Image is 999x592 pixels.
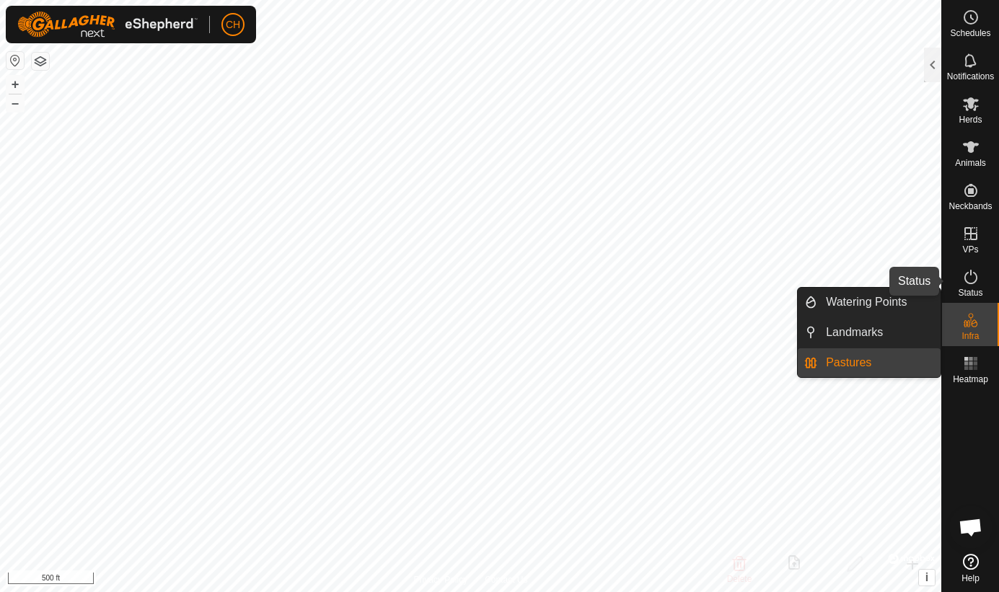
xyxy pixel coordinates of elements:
[958,288,982,297] span: Status
[798,318,941,347] li: Landmarks
[485,573,527,586] a: Contact Us
[925,571,928,583] span: i
[959,115,982,124] span: Herds
[6,76,24,93] button: +
[226,17,240,32] span: CH
[6,94,24,112] button: –
[919,570,935,586] button: i
[826,293,907,311] span: Watering Points
[817,288,941,317] a: Watering Points
[798,288,941,317] li: Watering Points
[826,354,871,371] span: Pastures
[32,53,49,70] button: Map Layers
[955,159,986,167] span: Animals
[942,548,999,588] a: Help
[947,72,994,81] span: Notifications
[817,318,941,347] a: Landmarks
[949,505,993,549] div: Open chat
[6,52,24,69] button: Reset Map
[826,324,883,341] span: Landmarks
[953,375,988,384] span: Heatmap
[961,574,980,583] span: Help
[962,245,978,254] span: VPs
[950,29,990,37] span: Schedules
[798,348,941,377] li: Pastures
[817,348,941,377] a: Pastures
[961,332,979,340] span: Infra
[949,202,992,211] span: Neckbands
[413,573,467,586] a: Privacy Policy
[17,12,198,37] img: Gallagher Logo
